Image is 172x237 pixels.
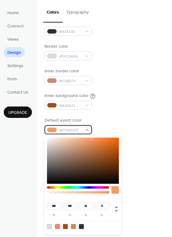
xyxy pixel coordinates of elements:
[45,68,91,74] div: Inner border color
[4,106,32,118] button: Upgrade
[4,74,21,84] a: Form
[59,78,82,84] span: #C28D74
[4,60,27,70] a: Settings
[7,23,24,30] span: Connect
[59,29,82,35] span: #323130
[45,93,89,99] div: Inner background color
[45,117,91,124] div: Default event color
[4,34,22,44] a: Views
[7,36,19,43] span: Views
[4,87,32,97] a: Contact Us
[7,63,23,69] span: Settings
[59,102,82,109] span: #A34A21
[7,50,21,56] span: Design
[4,47,25,57] a: Design
[4,21,27,31] a: Connect
[7,89,28,96] span: Contact Us
[47,214,61,217] label: r
[47,224,52,229] div: rgb(220, 218, 218)
[95,214,109,217] label: a
[55,224,60,229] div: rgb(247, 133, 94)
[4,7,23,18] a: Home
[59,127,82,134] span: #F79A5EFF
[45,43,91,50] div: Border color
[71,224,76,229] div: rgb(194, 141, 116)
[63,224,68,229] div: rgb(163, 74, 33)
[79,214,93,217] label: b
[7,10,19,16] span: Home
[59,53,82,60] span: #DCDADA
[45,19,91,25] div: Text color
[79,224,84,229] div: rgb(50, 49, 48)
[8,110,27,116] span: Upgrade
[7,76,17,82] span: Form
[63,214,77,217] label: g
